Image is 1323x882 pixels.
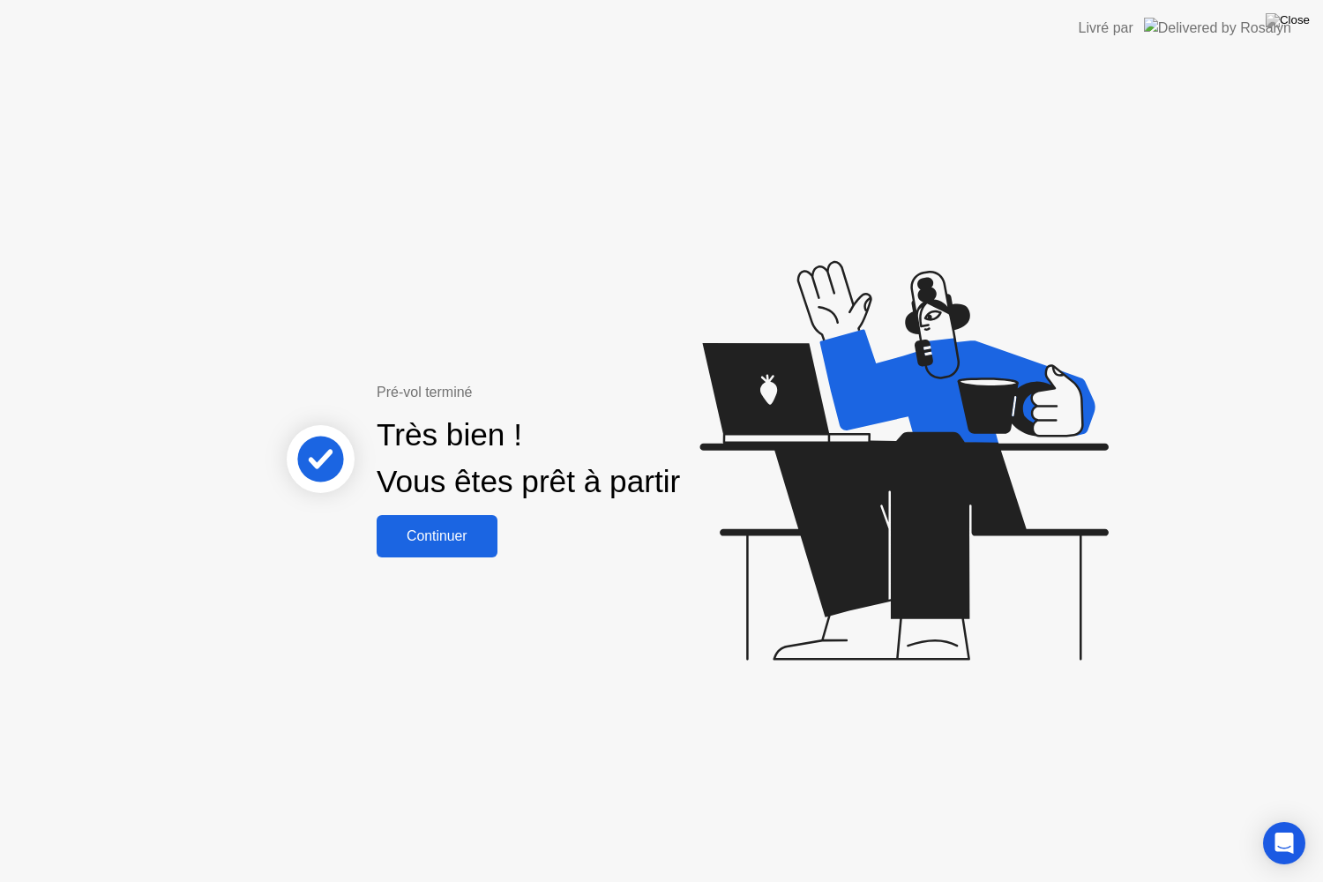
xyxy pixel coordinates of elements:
[1263,822,1305,864] div: Open Intercom Messenger
[377,515,497,557] button: Continuer
[377,412,680,505] div: Très bien ! Vous êtes prêt à partir
[1144,18,1291,38] img: Delivered by Rosalyn
[1266,13,1310,27] img: Close
[1079,18,1133,39] div: Livré par
[377,382,741,403] div: Pré-vol terminé
[382,528,492,544] div: Continuer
